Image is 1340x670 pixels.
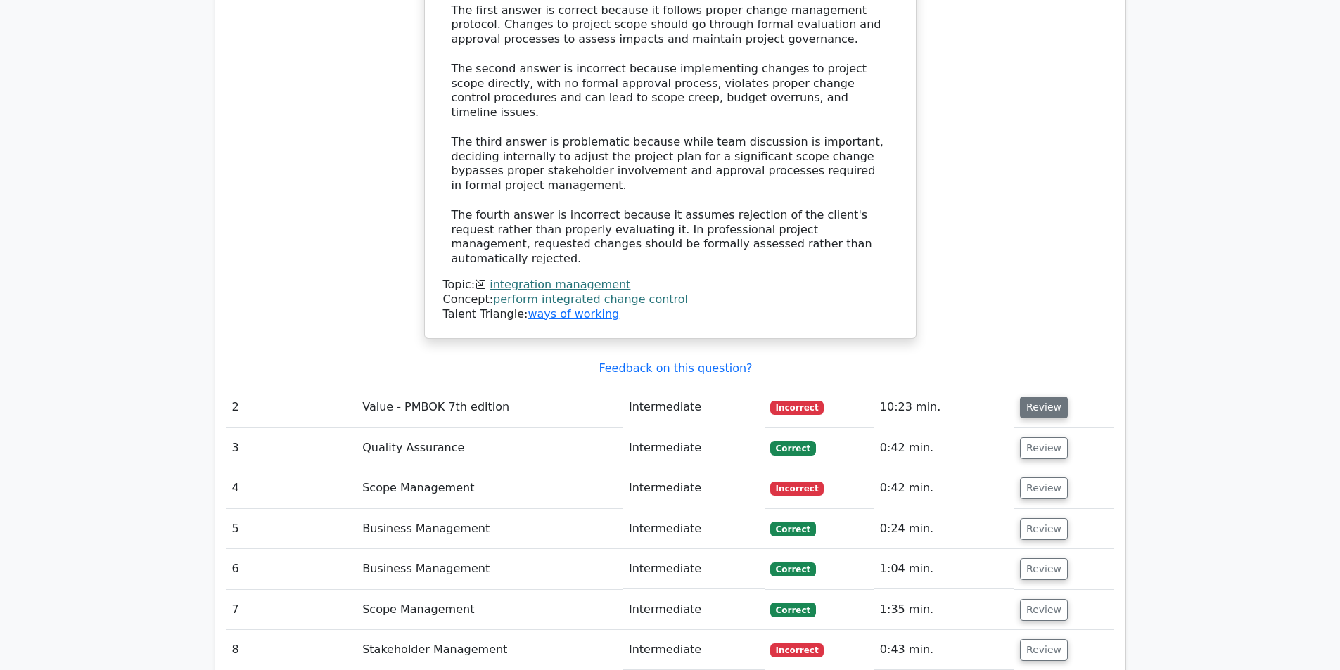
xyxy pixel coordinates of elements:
td: 3 [226,428,357,468]
span: Incorrect [770,401,824,415]
div: Concept: [443,292,898,307]
td: 8 [226,630,357,670]
span: Correct [770,562,816,576]
td: Intermediate [623,549,765,589]
td: Value - PMBOK 7th edition [357,387,623,427]
td: Intermediate [623,428,765,468]
td: Intermediate [623,590,765,630]
a: Feedback on this question? [599,361,752,375]
td: 6 [226,549,357,589]
td: Quality Assurance [357,428,623,468]
td: 0:42 min. [874,428,1014,468]
button: Review [1020,599,1068,621]
td: Intermediate [623,630,765,670]
td: Scope Management [357,468,623,508]
td: 0:43 min. [874,630,1014,670]
td: 0:42 min. [874,468,1014,508]
td: 10:23 min. [874,387,1014,427]
button: Review [1020,477,1068,499]
td: Intermediate [623,468,765,508]
button: Review [1020,639,1068,661]
div: Talent Triangle: [443,278,898,321]
td: Stakeholder Management [357,630,623,670]
td: Intermediate [623,509,765,549]
td: 5 [226,509,357,549]
td: Business Management [357,509,623,549]
span: Incorrect [770,643,824,657]
td: 2 [226,387,357,427]
td: Business Management [357,549,623,589]
a: ways of working [528,307,619,321]
td: 1:04 min. [874,549,1014,589]
span: Incorrect [770,482,824,496]
span: Correct [770,603,816,617]
button: Review [1020,437,1068,459]
a: integration management [490,278,630,291]
td: Scope Management [357,590,623,630]
a: perform integrated change control [493,292,688,306]
div: Topic: [443,278,898,292]
td: 0:24 min. [874,509,1014,549]
td: Intermediate [623,387,765,427]
button: Review [1020,397,1068,418]
button: Review [1020,558,1068,580]
td: 1:35 min. [874,590,1014,630]
span: Correct [770,522,816,536]
td: 4 [226,468,357,508]
span: Correct [770,441,816,455]
td: 7 [226,590,357,630]
button: Review [1020,518,1068,540]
